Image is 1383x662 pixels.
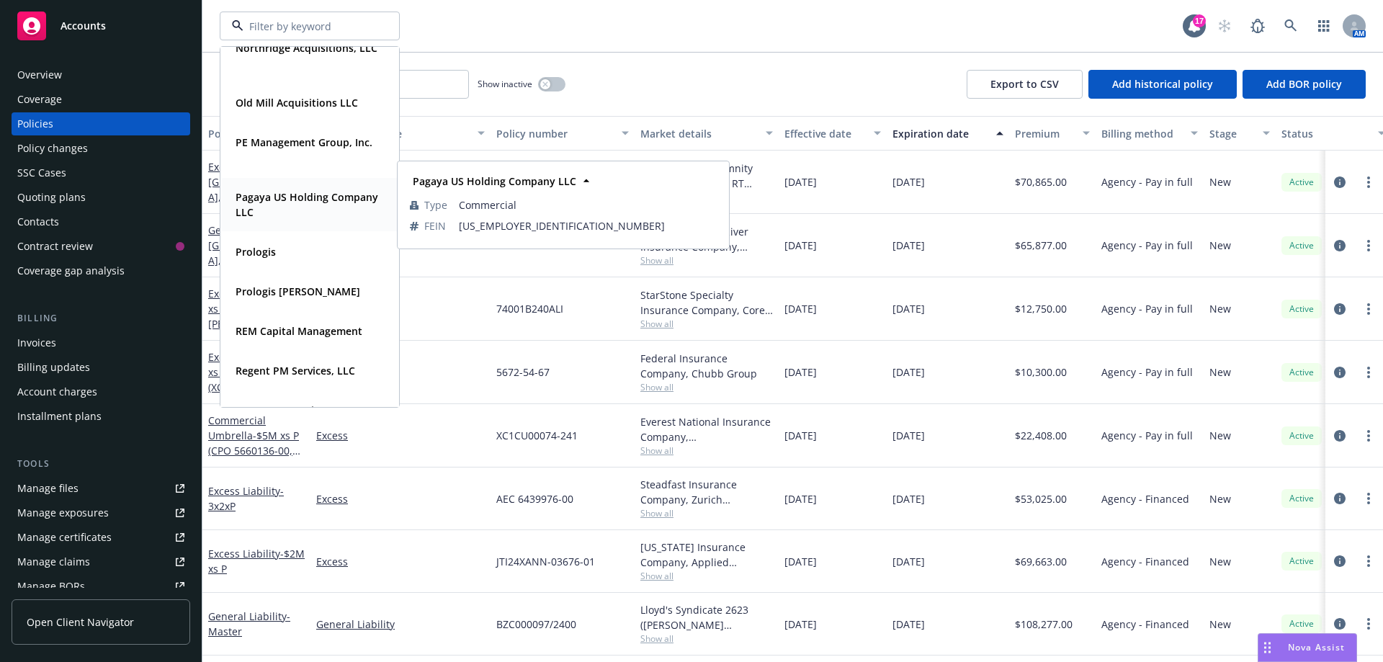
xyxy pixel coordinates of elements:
[1287,617,1316,630] span: Active
[208,223,299,298] span: - [GEOGRAPHIC_DATA], [GEOGRAPHIC_DATA]
[1209,126,1254,141] div: Stage
[12,331,190,354] a: Invoices
[236,96,358,109] strong: Old Mill Acquisitions LLC
[892,491,925,506] span: [DATE]
[12,6,190,46] a: Accounts
[12,477,190,500] a: Manage files
[17,161,66,184] div: SSC Cases
[316,301,485,316] a: Excess
[1360,553,1377,570] a: more
[1209,174,1231,189] span: New
[236,364,355,377] strong: Regent PM Services, LLC
[1288,641,1345,653] span: Nova Assist
[1101,617,1189,632] span: Agency - Financed
[784,174,817,189] span: [DATE]
[640,318,773,330] span: Show all
[12,356,190,379] a: Billing updates
[1015,126,1074,141] div: Premium
[12,405,190,428] a: Installment plans
[892,238,925,253] span: [DATE]
[1276,12,1305,40] a: Search
[1258,633,1357,662] button: Nova Assist
[208,413,299,488] a: Commercial Umbrella
[640,351,773,381] div: Federal Insurance Company, Chubb Group
[892,428,925,443] span: [DATE]
[1287,303,1316,316] span: Active
[1015,617,1073,632] span: $108,277.00
[1101,126,1182,141] div: Billing method
[424,197,447,213] span: Type
[1015,428,1067,443] span: $22,408.00
[1243,70,1366,99] button: Add BOR policy
[640,381,773,393] span: Show all
[496,617,576,632] span: BZC000097/2400
[236,135,372,149] strong: PE Management Group, Inc.
[1096,116,1204,151] button: Billing method
[236,41,377,55] strong: Northridge Acquisitions, LLC
[1209,301,1231,316] span: New
[208,547,305,576] a: Excess Liability
[1331,364,1348,381] a: circleInformation
[1015,364,1067,380] span: $10,300.00
[17,210,59,233] div: Contacts
[1209,428,1231,443] span: New
[1331,237,1348,254] a: circleInformation
[635,116,779,151] button: Market details
[208,160,299,234] span: - [GEOGRAPHIC_DATA], [GEOGRAPHIC_DATA]
[892,126,988,141] div: Expiration date
[236,190,378,219] strong: Pagaya US Holding Company LLC
[17,575,85,598] div: Manage BORs
[12,526,190,549] a: Manage certificates
[892,617,925,632] span: [DATE]
[12,161,190,184] a: SSC Cases
[17,356,90,379] div: Billing updates
[1204,116,1276,151] button: Stage
[1331,174,1348,191] a: circleInformation
[1015,491,1067,506] span: $53,025.00
[1331,300,1348,318] a: circleInformation
[12,63,190,86] a: Overview
[784,617,817,632] span: [DATE]
[236,403,349,417] strong: Regent Properties, LLC
[27,614,134,630] span: Open Client Navigator
[1287,366,1316,379] span: Active
[208,287,305,361] a: Excess Liability
[496,554,595,569] span: JTI24XANN-03676-01
[640,287,773,318] div: StarStone Specialty Insurance Company, Core Specialty, RT Specialty Insurance Services, LLC (RSG ...
[316,491,485,506] a: Excess
[413,174,576,188] strong: Pagaya US Holding Company LLC
[1101,554,1189,569] span: Agency - Financed
[17,137,88,160] div: Policy changes
[1360,427,1377,444] a: more
[243,19,370,34] input: Filter by keyword
[1209,364,1231,380] span: New
[236,324,362,338] strong: REM Capital Management
[1331,490,1348,507] a: circleInformation
[1287,429,1316,442] span: Active
[892,301,925,316] span: [DATE]
[208,287,305,361] span: - $5M xs $5M - [PERSON_NAME][GEOGRAPHIC_DATA]
[478,78,532,90] span: Show inactive
[1209,491,1231,506] span: New
[784,301,817,316] span: [DATE]
[1101,364,1193,380] span: Agency - Pay in full
[61,20,106,32] span: Accounts
[459,218,717,233] span: [US_EMPLOYER_IDENTIFICATION_NUMBER]
[208,160,299,234] a: Excess Liability
[640,414,773,444] div: Everest National Insurance Company, [GEOGRAPHIC_DATA]
[12,311,190,326] div: Billing
[12,501,190,524] span: Manage exposures
[496,491,573,506] span: AEC 6439976-00
[1243,12,1272,40] a: Report a Bug
[208,609,290,638] a: General Liability
[1258,634,1276,661] div: Drag to move
[491,116,635,151] button: Policy number
[202,116,310,151] button: Policy details
[1287,176,1316,189] span: Active
[1360,364,1377,381] a: more
[1088,70,1237,99] button: Add historical policy
[17,331,56,354] div: Invoices
[17,526,112,549] div: Manage certificates
[12,88,190,111] a: Coverage
[1331,553,1348,570] a: circleInformation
